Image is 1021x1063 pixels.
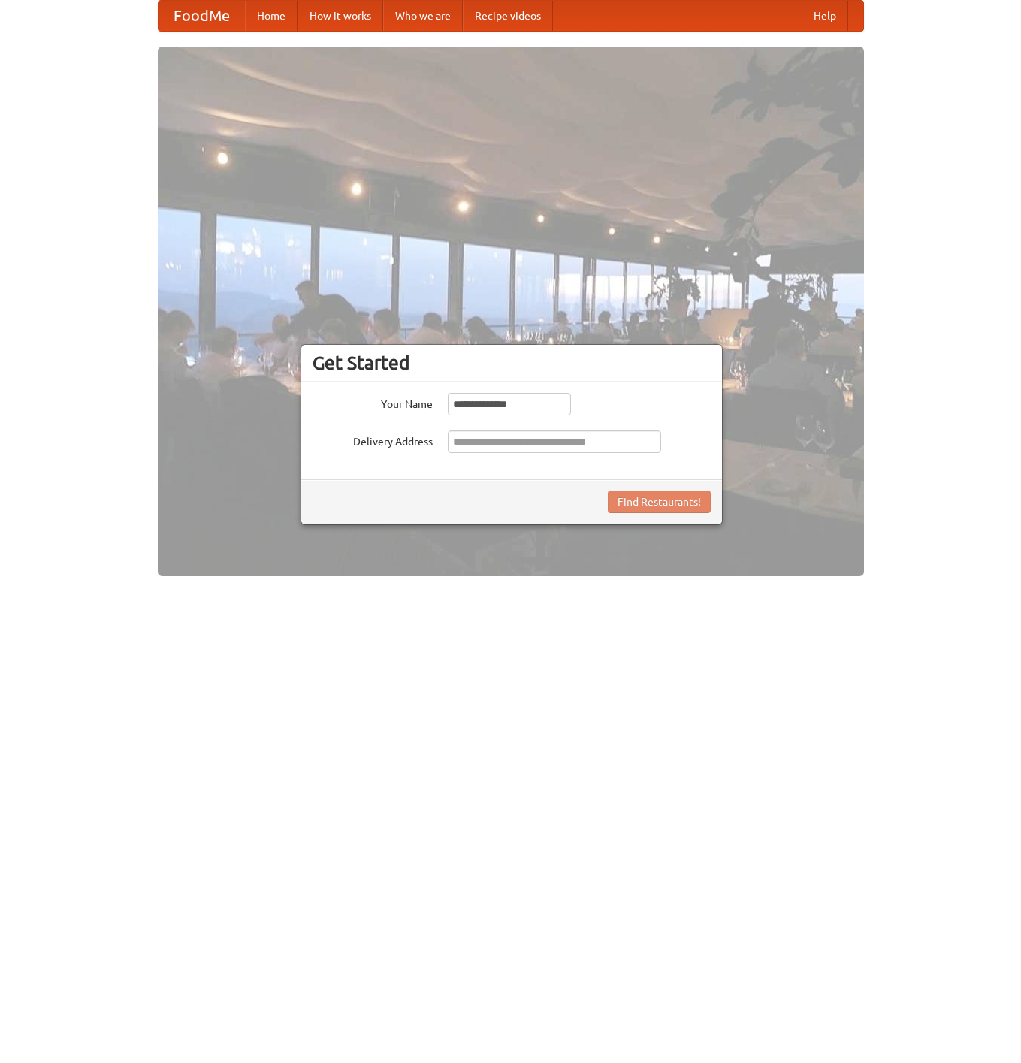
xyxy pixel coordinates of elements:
[245,1,298,31] a: Home
[608,491,711,513] button: Find Restaurants!
[802,1,848,31] a: Help
[313,430,433,449] label: Delivery Address
[383,1,463,31] a: Who we are
[298,1,383,31] a: How it works
[463,1,553,31] a: Recipe videos
[313,352,711,374] h3: Get Started
[159,1,245,31] a: FoodMe
[313,393,433,412] label: Your Name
